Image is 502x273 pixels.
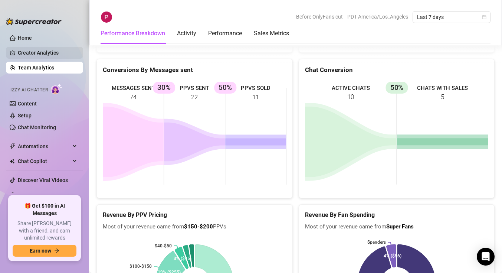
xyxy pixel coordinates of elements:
span: Before OnlyFans cut [296,11,343,22]
span: Most of your revenue came from [305,222,489,231]
span: Earn now [30,248,51,254]
span: arrow-right [54,248,59,253]
text: $40-$50 [155,243,172,248]
button: Earn nowarrow-right [13,245,76,257]
span: calendar [482,15,486,19]
span: 🎁 Get $100 in AI Messages [13,202,76,217]
a: Creator Analytics [18,47,77,59]
text: Spenders [367,240,385,245]
b: Super Fans [386,223,414,230]
a: Discover Viral Videos [18,177,68,183]
div: Performance Breakdown [101,29,165,38]
div: Conversions By Messages sent [103,65,286,75]
span: Last 7 days [417,12,486,23]
a: Settings [18,192,37,198]
span: PDT America/Los_Angeles [347,11,408,22]
span: Most of your revenue came from PPVs [103,222,286,231]
h5: Revenue By PPV Pricing [103,211,286,220]
div: Performance [208,29,242,38]
div: Chat Conversion [305,65,489,75]
a: Team Analytics [18,65,54,71]
img: Chat Copilot [10,159,14,164]
span: thunderbolt [10,143,16,149]
img: logo-BBDzfeDw.svg [6,18,62,25]
span: Chat Copilot [18,155,70,167]
a: Content [18,101,37,107]
b: $150-$200 [184,223,213,230]
span: Share [PERSON_NAME] with a friend, and earn unlimited rewards [13,220,76,242]
span: Izzy AI Chatter [10,87,48,94]
text: $100-$150 [129,264,152,269]
div: Open Intercom Messenger [477,248,495,266]
h5: Revenue By Fan Spending [305,211,489,220]
span: Automations [18,140,70,152]
div: Sales Metrics [254,29,289,38]
img: Ashlee Powers [101,12,112,23]
a: Home [18,35,32,41]
div: Activity [177,29,196,38]
a: Setup [18,113,32,118]
a: Chat Monitoring [18,124,56,130]
img: AI Chatter [51,84,62,94]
